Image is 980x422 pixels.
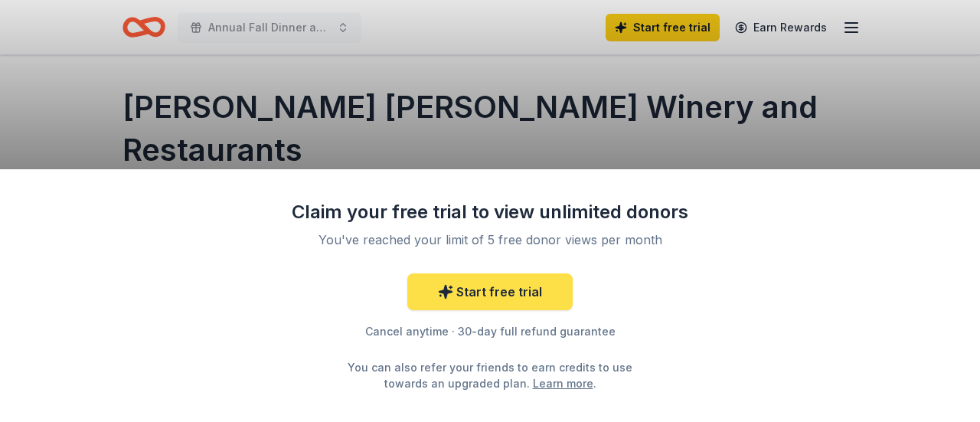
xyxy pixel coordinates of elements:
[533,375,593,391] a: Learn more
[334,359,646,391] div: You can also refer your friends to earn credits to use towards an upgraded plan. .
[407,273,573,310] a: Start free trial
[309,231,671,249] div: You've reached your limit of 5 free donor views per month
[291,200,689,224] div: Claim your free trial to view unlimited donors
[291,322,689,341] div: Cancel anytime · 30-day full refund guarantee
